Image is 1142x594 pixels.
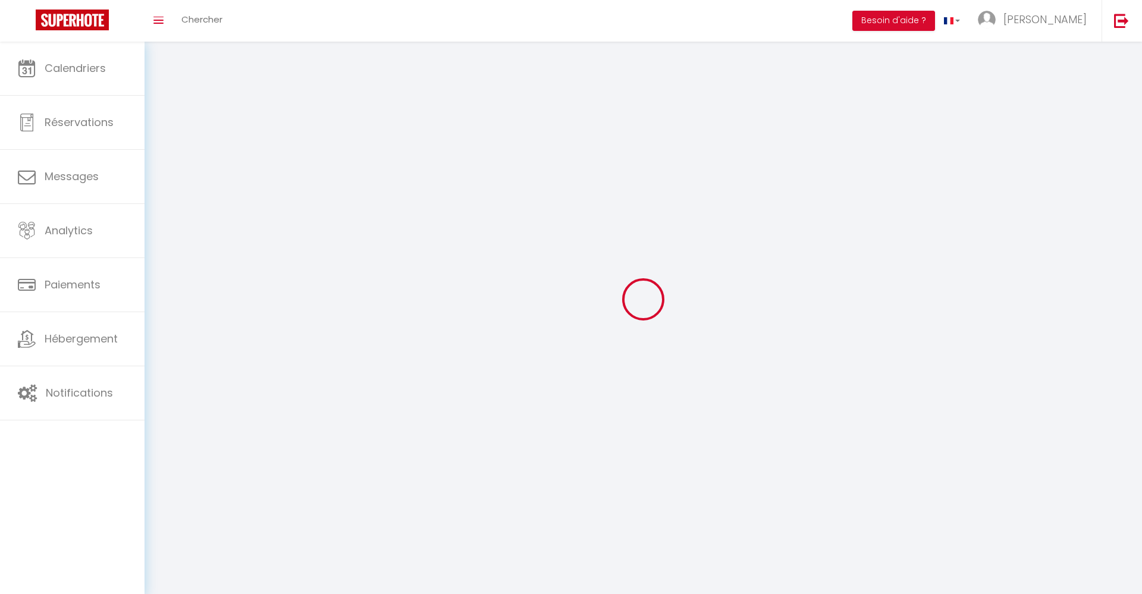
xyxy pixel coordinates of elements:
span: Chercher [181,13,222,26]
span: Calendriers [45,61,106,76]
button: Besoin d'aide ? [852,11,935,31]
img: Super Booking [36,10,109,30]
span: Hébergement [45,331,118,346]
span: [PERSON_NAME] [1003,12,1087,27]
img: logout [1114,13,1129,28]
span: Paiements [45,277,101,292]
span: Réservations [45,115,114,130]
span: Messages [45,169,99,184]
span: Notifications [46,385,113,400]
img: ... [978,11,996,29]
span: Analytics [45,223,93,238]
